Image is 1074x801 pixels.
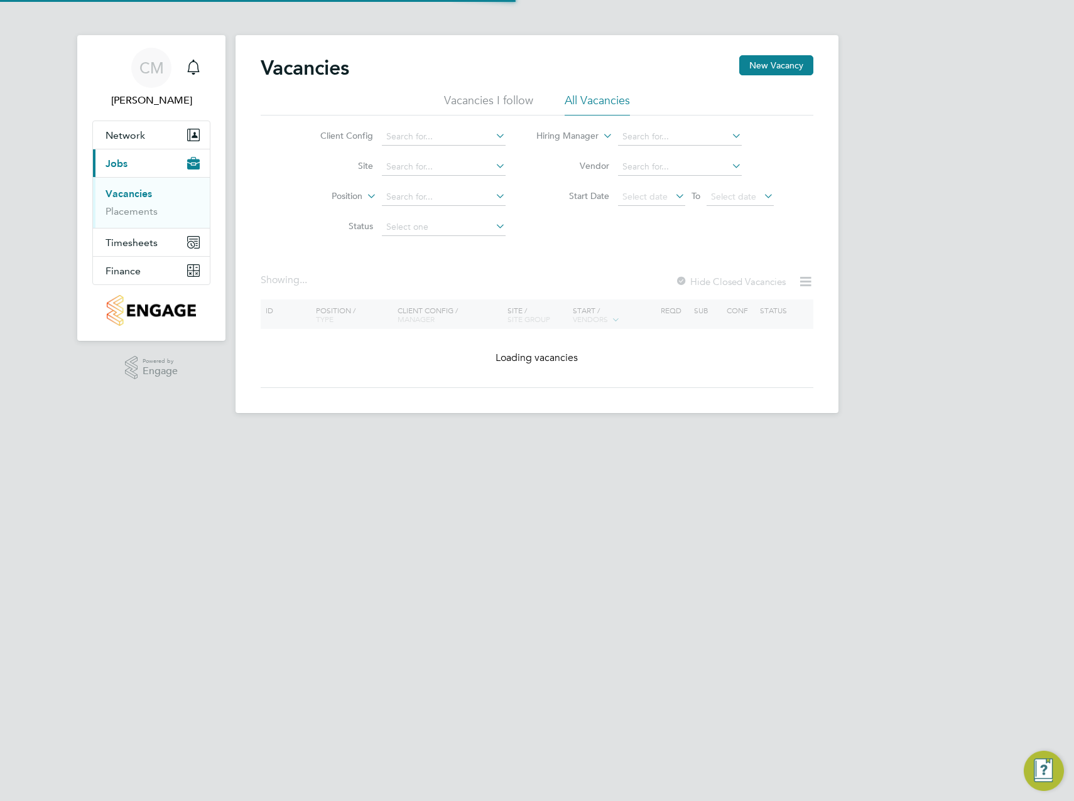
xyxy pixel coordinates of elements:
span: Finance [106,265,141,277]
button: Timesheets [93,228,210,256]
label: Position [290,190,362,203]
label: Hide Closed Vacancies [675,276,786,288]
span: ... [300,274,307,286]
input: Search for... [618,158,742,176]
label: Hiring Manager [526,130,599,142]
span: Engage [143,366,178,377]
span: Select date [711,191,756,202]
span: Craig Milner [92,93,210,108]
span: Timesheets [106,237,158,249]
a: Vacancies [106,188,152,200]
span: To [688,188,704,204]
label: Vendor [537,160,609,171]
nav: Main navigation [77,35,225,341]
a: Placements [106,205,158,217]
span: CM [139,60,164,76]
button: New Vacancy [739,55,813,75]
div: Jobs [93,177,210,228]
input: Search for... [618,128,742,146]
input: Select one [382,218,506,236]
button: Jobs [93,149,210,177]
label: Client Config [301,130,373,141]
button: Network [93,121,210,149]
li: All Vacancies [565,93,630,116]
label: Start Date [537,190,609,202]
h2: Vacancies [261,55,349,80]
input: Search for... [382,188,506,206]
a: Powered byEngage [125,356,178,380]
a: Go to home page [92,295,210,326]
button: Engage Resource Center [1024,751,1064,791]
input: Search for... [382,128,506,146]
li: Vacancies I follow [444,93,533,116]
span: Powered by [143,356,178,367]
div: Showing [261,274,310,287]
button: Finance [93,257,210,284]
label: Status [301,220,373,232]
label: Site [301,160,373,171]
span: Jobs [106,158,127,169]
input: Search for... [382,158,506,176]
span: Select date [622,191,668,202]
a: CM[PERSON_NAME] [92,48,210,108]
img: countryside-properties-logo-retina.png [107,295,195,326]
span: Network [106,129,145,141]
